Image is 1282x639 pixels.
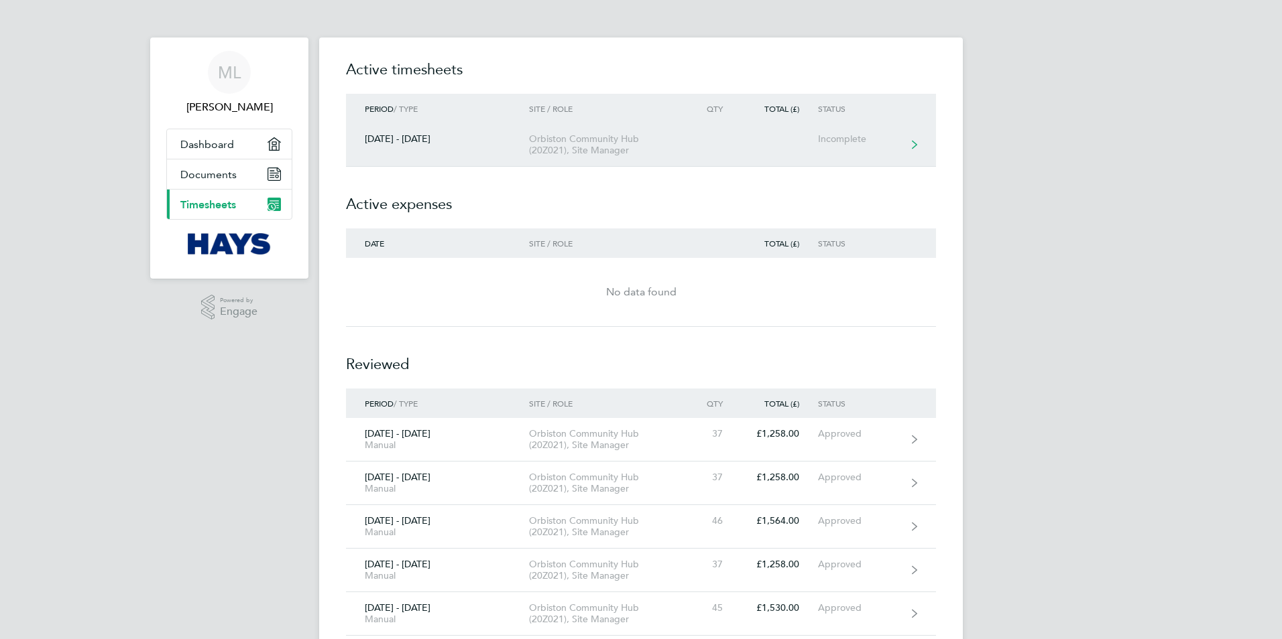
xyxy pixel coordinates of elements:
[742,399,818,408] div: Total (£)
[346,238,529,248] div: Date
[818,602,900,614] div: Approved
[529,472,683,494] div: Orbiston Community Hub (20Z021), Site Manager
[346,472,529,494] div: [DATE] - [DATE]
[818,238,900,248] div: Status
[166,233,292,255] a: Go to home page
[167,190,292,219] a: Timesheets
[346,559,529,581] div: [DATE] - [DATE]
[166,99,292,115] span: Martynas Lukosius
[365,439,510,451] div: Manual
[346,549,936,592] a: [DATE] - [DATE]ManualOrbiston Community Hub (20Z021), Site Manager37£1,258.00Approved
[365,483,510,494] div: Manual
[818,133,900,145] div: Incomplete
[220,306,257,317] span: Engage
[683,472,742,483] div: 37
[742,515,818,526] div: £1,564.00
[166,51,292,115] a: ML[PERSON_NAME]
[346,418,936,461] a: [DATE] - [DATE]ManualOrbiston Community Hub (20Z021), Site Manager37£1,258.00Approved
[346,428,529,451] div: [DATE] - [DATE]
[818,515,900,526] div: Approved
[742,238,818,248] div: Total (£)
[683,559,742,570] div: 37
[346,602,529,625] div: [DATE] - [DATE]
[150,38,308,279] nav: Main navigation
[180,168,237,181] span: Documents
[201,295,258,320] a: Powered byEngage
[346,505,936,549] a: [DATE] - [DATE]ManualOrbiston Community Hub (20Z021), Site Manager46£1,564.00Approved
[529,238,683,248] div: Site / Role
[365,570,510,581] div: Manual
[365,398,394,409] span: Period
[529,399,683,408] div: Site / Role
[683,428,742,439] div: 37
[742,559,818,570] div: £1,258.00
[346,167,936,228] h2: Active expenses
[818,472,900,483] div: Approved
[346,592,936,636] a: [DATE] - [DATE]ManualOrbiston Community Hub (20Z021), Site Manager45£1,530.00Approved
[742,472,818,483] div: £1,258.00
[818,428,900,439] div: Approved
[529,104,683,113] div: Site / Role
[365,526,510,538] div: Manual
[742,104,818,113] div: Total (£)
[529,133,683,156] div: Orbiston Community Hub (20Z021), Site Manager
[529,559,683,581] div: Orbiston Community Hub (20Z021), Site Manager
[529,515,683,538] div: Orbiston Community Hub (20Z021), Site Manager
[818,104,900,113] div: Status
[742,602,818,614] div: £1,530.00
[818,559,900,570] div: Approved
[180,198,236,211] span: Timesheets
[529,428,683,451] div: Orbiston Community Hub (20Z021), Site Manager
[180,138,234,151] span: Dashboard
[365,103,394,114] span: Period
[818,399,900,408] div: Status
[346,104,529,113] div: / Type
[683,399,742,408] div: Qty
[346,123,936,167] a: [DATE] - [DATE]Orbiston Community Hub (20Z021), Site ManagerIncomplete
[346,515,529,538] div: [DATE] - [DATE]
[188,233,272,255] img: hays-logo-retina.png
[346,59,936,94] h2: Active timesheets
[346,284,936,300] div: No data found
[346,399,529,408] div: / Type
[683,602,742,614] div: 45
[529,602,683,625] div: Orbiston Community Hub (20Z021), Site Manager
[742,428,818,439] div: £1,258.00
[365,614,510,625] div: Manual
[167,159,292,189] a: Documents
[220,295,257,306] span: Powered by
[346,461,936,505] a: [DATE] - [DATE]ManualOrbiston Community Hub (20Z021), Site Manager37£1,258.00Approved
[346,327,936,388] h2: Reviewed
[346,133,529,145] div: [DATE] - [DATE]
[683,515,742,526] div: 46
[218,64,241,81] span: ML
[683,104,742,113] div: Qty
[167,129,292,159] a: Dashboard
